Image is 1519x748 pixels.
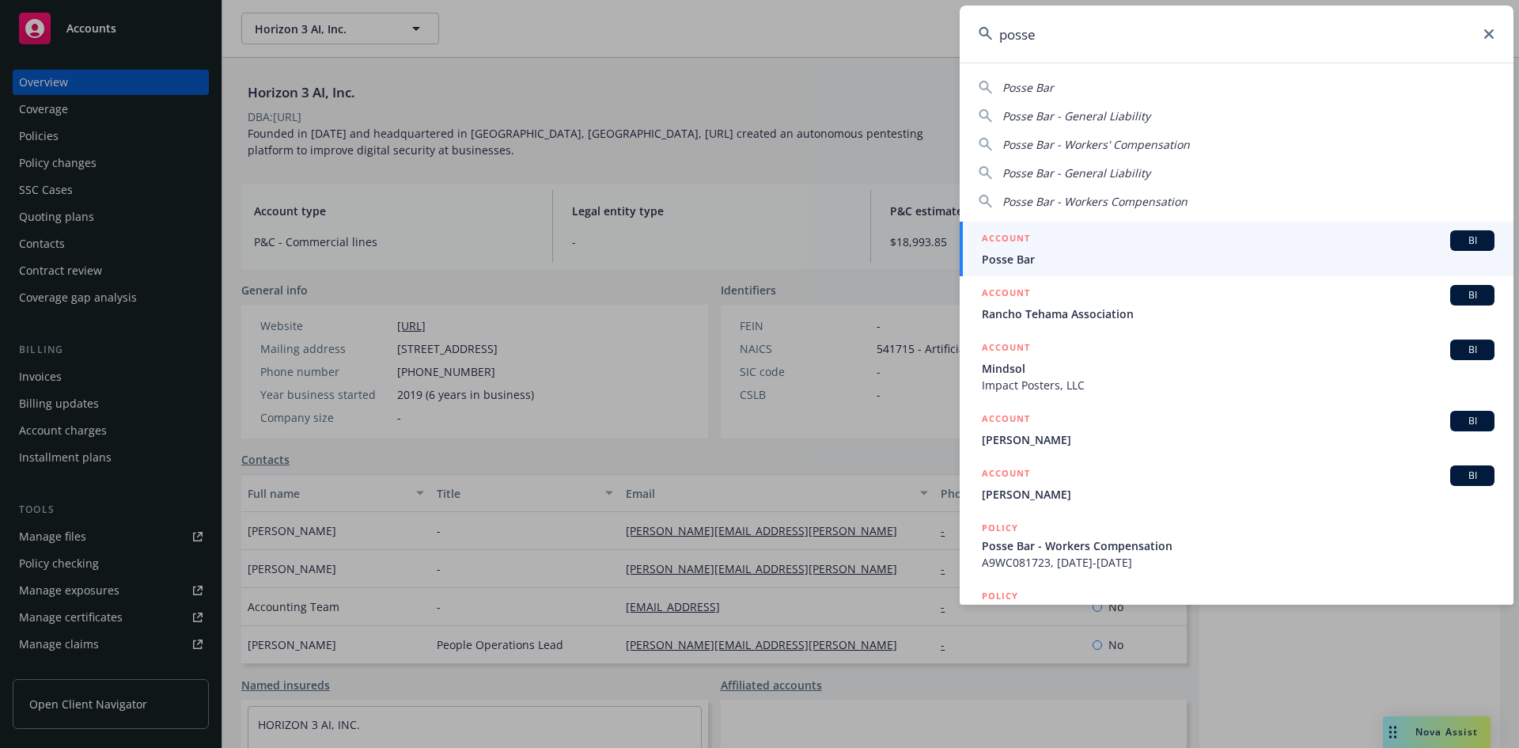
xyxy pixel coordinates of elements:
[1456,414,1488,428] span: BI
[982,230,1030,249] h5: ACCOUNT
[1002,137,1190,152] span: Posse Bar - Workers' Compensation
[982,588,1018,604] h5: POLICY
[982,285,1030,304] h5: ACCOUNT
[982,537,1494,554] span: Posse Bar - Workers Compensation
[1002,108,1150,123] span: Posse Bar - General Liability
[982,431,1494,448] span: [PERSON_NAME]
[960,276,1513,331] a: ACCOUNTBIRancho Tehama Association
[960,457,1513,511] a: ACCOUNTBI[PERSON_NAME]
[960,511,1513,579] a: POLICYPosse Bar - Workers CompensationA9WC081723, [DATE]-[DATE]
[960,579,1513,647] a: POLICY
[960,222,1513,276] a: ACCOUNTBIPosse Bar
[1456,288,1488,302] span: BI
[982,520,1018,536] h5: POLICY
[982,251,1494,268] span: Posse Bar
[1002,165,1150,180] span: Posse Bar - General Liability
[982,306,1494,322] span: Rancho Tehama Association
[982,554,1494,571] span: A9WC081723, [DATE]-[DATE]
[1456,343,1488,357] span: BI
[982,411,1030,430] h5: ACCOUNT
[982,377,1494,393] span: Impact Posters, LLC
[982,486,1494,503] span: [PERSON_NAME]
[982,360,1494,377] span: Mindsol
[1456,469,1488,483] span: BI
[960,402,1513,457] a: ACCOUNTBI[PERSON_NAME]
[982,340,1030,359] h5: ACCOUNT
[960,6,1513,63] input: Search...
[1456,234,1488,248] span: BI
[982,465,1030,484] h5: ACCOUNT
[960,331,1513,402] a: ACCOUNTBIMindsolImpact Posters, LLC
[1002,80,1054,95] span: Posse Bar
[1002,194,1188,209] span: Posse Bar - Workers Compensation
